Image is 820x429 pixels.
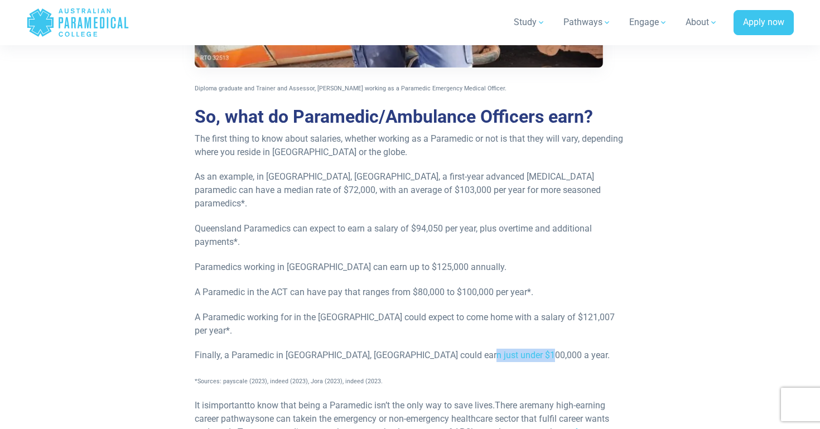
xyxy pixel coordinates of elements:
span: It is [195,400,209,411]
span: *Sources: payscale (2023), indeed (2023), Jora (2023), indeed (2023. [195,378,383,385]
p: Queensland Paramedics can expect to earn a salary of $94,050 per year, plus overtime and addition... [195,222,625,249]
span: to know that being a Paramedic isn’t the only way to save lives. [247,400,495,411]
span: There are [495,400,532,411]
p: A Paramedic in the ACT can have pay that ranges from $80,000 to $100,000 per year*. [195,286,625,299]
a: Study [507,7,552,38]
p: A Paramedic working for in the [GEOGRAPHIC_DATA] could expect to come home with a salary of $121,... [195,311,625,338]
a: About [679,7,725,38]
a: Pathways [557,7,618,38]
h2: So, what do Paramedic/Ambulance Officers earn? [195,106,625,127]
a: Apply now [734,10,794,36]
p: As an example, in [GEOGRAPHIC_DATA], [GEOGRAPHIC_DATA], a first-year advanced [MEDICAL_DATA] para... [195,170,625,210]
a: Engage [623,7,674,38]
p: Finally, a Paramedic in [GEOGRAPHIC_DATA], [GEOGRAPHIC_DATA] could earn just under $100,000 a year. [195,349,625,362]
p: The first thing to know about salaries, whether working as a Paramedic or not is that they will v... [195,132,625,159]
a: Australian Paramedical College [26,4,129,41]
span: important [209,400,247,411]
span: one can take [259,413,310,424]
p: Paramedics working in [GEOGRAPHIC_DATA] can earn up to $125,000 annually. [195,261,625,274]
